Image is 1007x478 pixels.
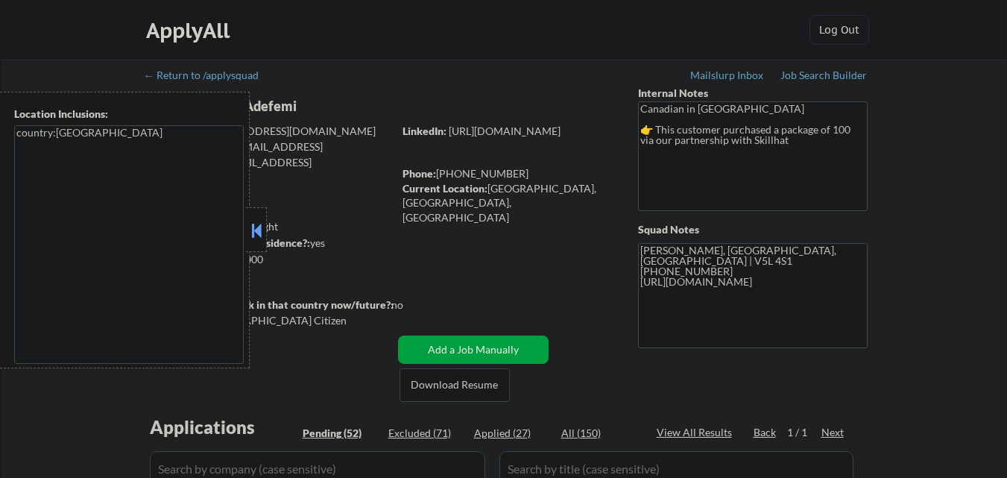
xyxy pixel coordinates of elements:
a: [URL][DOMAIN_NAME] [449,125,561,137]
button: Add a Job Manually [398,336,549,364]
button: Log Out [809,15,869,45]
strong: Phone: [403,167,436,180]
button: Download Resume [400,368,510,402]
div: Excluded (71) [388,426,463,441]
div: Pending (52) [303,426,377,441]
div: Omotesho Kola-Adefemi [145,97,452,116]
a: Job Search Builder [780,69,868,84]
div: Applied (27) [474,426,549,441]
div: ← Return to /applysquad [144,70,273,81]
div: Location Inclusions: [14,107,244,122]
div: Job Search Builder [780,70,868,81]
div: Squad Notes [638,222,868,237]
strong: LinkedIn: [403,125,446,137]
div: 25 sent / 100 bought [145,219,393,234]
div: Mailslurp Inbox [690,70,765,81]
div: Applications [150,418,297,436]
div: [EMAIL_ADDRESS][DOMAIN_NAME] [145,155,393,184]
a: Mailslurp Inbox [690,69,765,84]
div: Internal Notes [638,86,868,101]
div: no [391,298,434,312]
a: ← Return to /applysquad [144,69,273,84]
div: Next [821,425,845,440]
strong: Current Location: [403,182,487,195]
div: All (150) [561,426,636,441]
div: [EMAIL_ADDRESS][DOMAIN_NAME] [146,139,393,169]
div: Back [754,425,777,440]
div: [GEOGRAPHIC_DATA], [GEOGRAPHIC_DATA], [GEOGRAPHIC_DATA] [403,181,613,225]
div: [PHONE_NUMBER] [403,166,613,181]
div: View All Results [657,425,736,440]
strong: Will need Visa to work in that country now/future?: [145,298,394,311]
div: ApplyAll [146,18,234,43]
div: 1 / 1 [787,425,821,440]
div: Yes, I am a [DEMOGRAPHIC_DATA] Citizen [145,313,397,328]
div: $85,000 [145,252,393,267]
div: [EMAIL_ADDRESS][DOMAIN_NAME] [146,124,393,139]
